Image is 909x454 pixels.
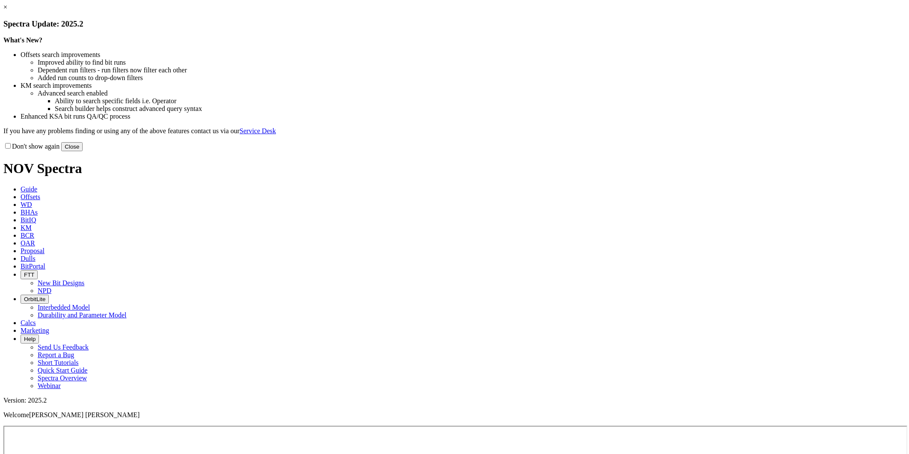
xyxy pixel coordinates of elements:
[38,351,74,358] a: Report a Bug
[21,232,34,239] span: BCR
[38,304,90,311] a: Interbedded Model
[38,382,61,389] a: Webinar
[38,287,51,294] a: NPD
[21,185,37,193] span: Guide
[38,311,127,319] a: Durability and Parameter Model
[38,90,906,97] li: Advanced search enabled
[38,374,87,382] a: Spectra Overview
[24,272,34,278] span: FTT
[21,209,38,216] span: BHAs
[38,343,89,351] a: Send Us Feedback
[38,59,906,66] li: Improved ability to find bit runs
[38,279,84,287] a: New Bit Designs
[3,397,906,404] div: Version: 2025.2
[21,319,36,326] span: Calcs
[38,74,906,82] li: Added run counts to drop-down filters
[21,82,906,90] li: KM search improvements
[24,296,45,302] span: OrbitLite
[3,36,42,44] strong: What's New?
[3,3,7,11] a: ×
[38,367,87,374] a: Quick Start Guide
[3,411,906,419] p: Welcome
[21,247,45,254] span: Proposal
[29,411,140,418] span: [PERSON_NAME] [PERSON_NAME]
[55,97,906,105] li: Ability to search specific fields i.e. Operator
[21,239,35,247] span: OAR
[21,224,32,231] span: KM
[3,127,906,135] p: If you have any problems finding or using any of the above features contact us via our
[5,143,11,149] input: Don't show again
[240,127,276,134] a: Service Desk
[21,113,906,120] li: Enhanced KSA bit runs QA/QC process
[21,216,36,224] span: BitIQ
[21,201,32,208] span: WD
[21,255,36,262] span: Dulls
[38,66,906,74] li: Dependent run filters - run filters now filter each other
[3,161,906,176] h1: NOV Spectra
[3,19,906,29] h3: Spectra Update: 2025.2
[3,143,59,150] label: Don't show again
[38,359,79,366] a: Short Tutorials
[61,142,83,151] button: Close
[21,327,49,334] span: Marketing
[21,51,906,59] li: Offsets search improvements
[24,336,36,342] span: Help
[21,263,45,270] span: BitPortal
[55,105,906,113] li: Search builder helps construct advanced query syntax
[21,193,40,200] span: Offsets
